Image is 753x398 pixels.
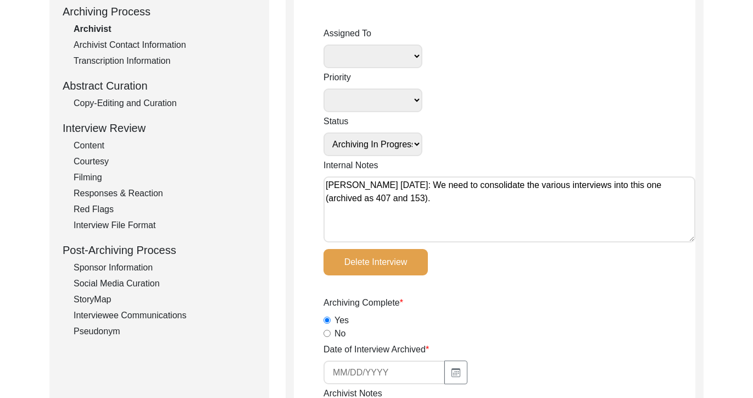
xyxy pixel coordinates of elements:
div: Sponsor Information [74,261,256,274]
button: Delete Interview [323,249,428,275]
div: Interview Review [63,120,256,136]
div: Archivist Contact Information [74,38,256,52]
label: Internal Notes [323,159,378,172]
div: Pseudonym [74,325,256,338]
div: Filming [74,171,256,184]
div: Abstract Curation [63,78,256,94]
div: Archiving Process [63,3,256,20]
label: Assigned To [323,27,422,40]
div: Content [74,139,256,152]
div: Courtesy [74,155,256,168]
label: Date of Interview Archived [323,343,429,356]
label: Status [323,115,422,128]
div: Responses & Reaction [74,187,256,200]
div: Copy-Editing and Curation [74,97,256,110]
div: Red Flags [74,203,256,216]
div: Post-Archiving Process [63,242,256,258]
div: StoryMap [74,293,256,306]
div: Social Media Curation [74,277,256,290]
div: Archivist [74,23,256,36]
label: Priority [323,71,422,84]
input: MM/DD/YYYY [323,361,445,384]
div: Transcription Information [74,54,256,68]
div: Interview File Format [74,219,256,232]
label: Archiving Complete [323,296,403,309]
div: Interviewee Communications [74,309,256,322]
label: No [334,327,345,340]
label: Yes [334,314,349,327]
